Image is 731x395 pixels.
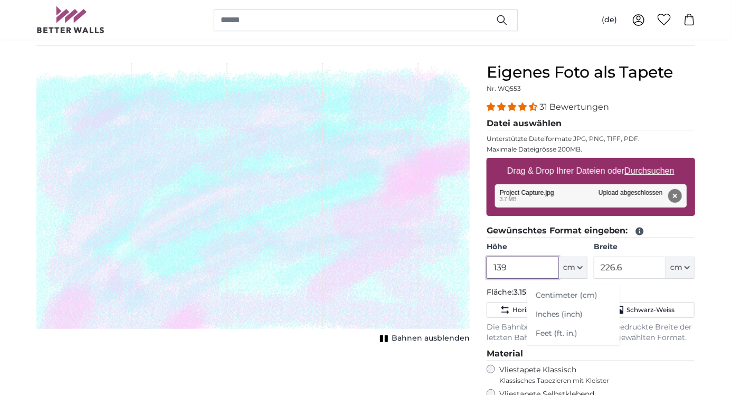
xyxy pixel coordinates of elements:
div: 1 of 1 [36,63,470,346]
a: Feet (ft. in.) [527,324,620,343]
label: Drag & Drop Ihrer Dateien oder [503,161,679,182]
span: Schwarz-Weiss [626,306,675,314]
u: Durchsuchen [624,166,674,175]
legend: Gewünschtes Format eingeben: [487,224,695,238]
span: cm [563,262,575,273]
label: Vliestapete Klassisch [499,365,686,385]
span: 31 Bewertungen [539,102,609,112]
a: Centimeter (cm) [527,286,620,305]
p: Die Bahnbreite beträgt 50 cm. Die bedruckte Breite der letzten Bahn ergibt sich aus Ihrem gewählt... [487,322,695,343]
span: Bahnen ausblenden [392,333,470,344]
legend: Datei auswählen [487,117,695,130]
span: Klassisches Tapezieren mit Kleister [499,377,686,385]
span: 3.15m² [514,287,537,297]
button: Horizontal spiegeln [487,302,587,318]
label: Breite [594,242,695,252]
span: 4.32 stars [487,102,539,112]
button: cm [559,257,587,279]
span: cm [670,262,682,273]
p: Maximale Dateigrösse 200MB. [487,145,695,154]
a: Inches (inch) [527,305,620,324]
label: Höhe [487,242,587,252]
button: Bahnen ausblenden [377,331,470,346]
button: cm [666,257,695,279]
span: Nr. WQ553 [487,84,521,92]
button: (de) [594,11,626,30]
p: Fläche: [487,287,695,298]
h1: Eigenes Foto als Tapete [487,63,695,82]
img: Betterwalls [36,6,105,33]
p: Unterstützte Dateiformate JPG, PNG, TIFF, PDF. [487,135,695,143]
button: Schwarz-Weiss [594,302,695,318]
legend: Material [487,347,695,361]
span: Horizontal spiegeln [512,306,574,314]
